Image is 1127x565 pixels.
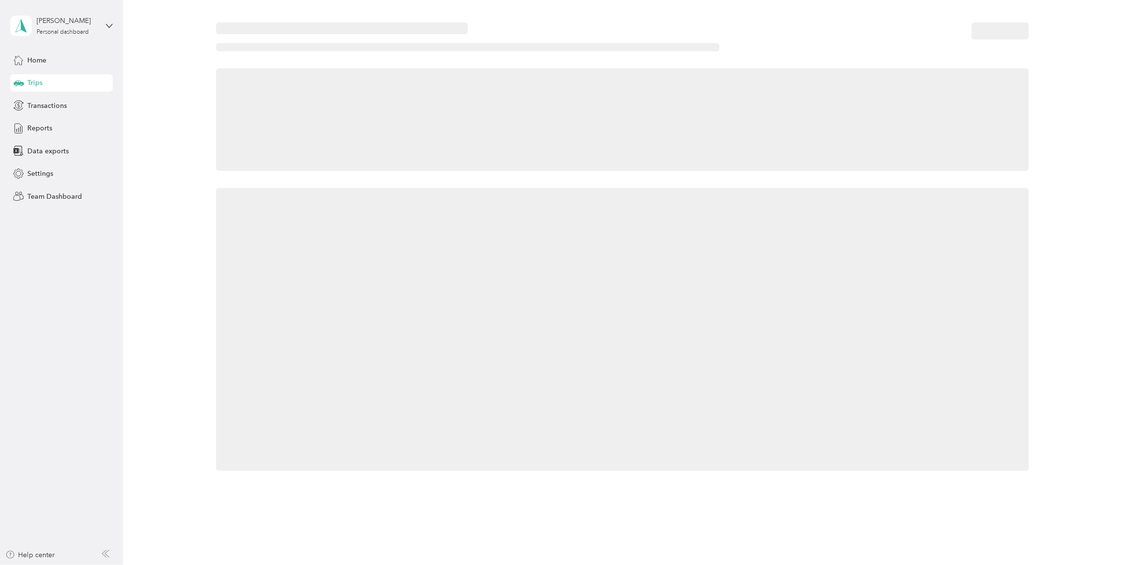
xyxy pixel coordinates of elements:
span: Team Dashboard [27,191,82,202]
div: Personal dashboard [37,29,89,35]
span: Home [27,55,46,65]
span: Settings [27,168,53,179]
iframe: Everlance-gr Chat Button Frame [1072,510,1127,565]
span: Trips [27,78,42,88]
div: [PERSON_NAME] [37,16,98,26]
span: Reports [27,123,52,133]
span: Transactions [27,101,67,111]
span: Data exports [27,146,69,156]
button: Help center [5,550,55,560]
